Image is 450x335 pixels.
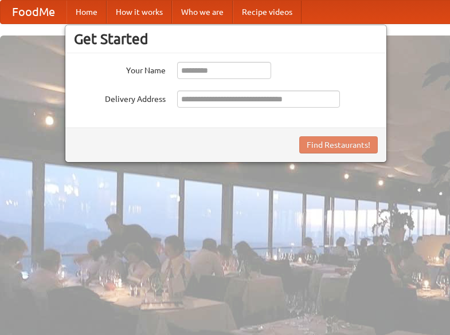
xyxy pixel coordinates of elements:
[172,1,233,23] a: Who we are
[107,1,172,23] a: How it works
[74,90,166,105] label: Delivery Address
[299,136,378,153] button: Find Restaurants!
[74,62,166,76] label: Your Name
[1,1,66,23] a: FoodMe
[66,1,107,23] a: Home
[74,30,378,48] h3: Get Started
[233,1,302,23] a: Recipe videos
